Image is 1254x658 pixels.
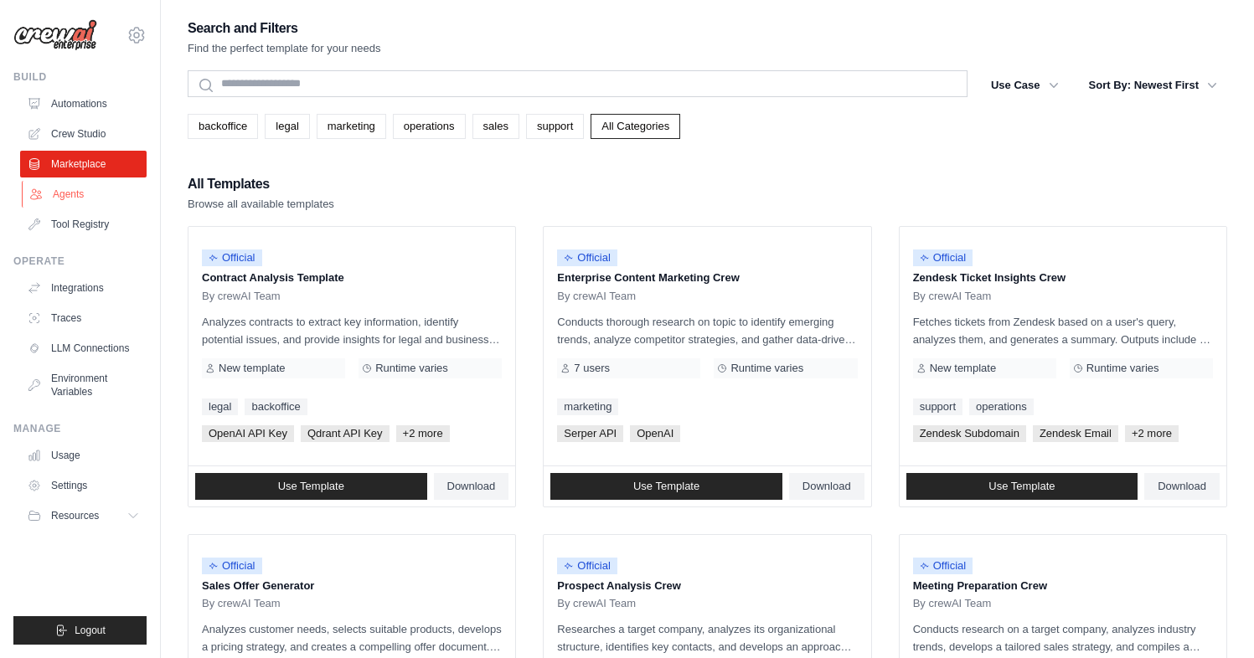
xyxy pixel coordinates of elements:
a: backoffice [245,398,307,415]
p: Fetches tickets from Zendesk based on a user's query, analyzes them, and generates a summary. Out... [913,313,1213,348]
span: Use Template [988,480,1055,493]
a: Automations [20,90,147,117]
p: Analyzes contracts to extract key information, identify potential issues, and provide insights fo... [202,313,502,348]
p: Prospect Analysis Crew [557,578,857,594]
div: Build [13,70,147,84]
span: Logout [75,624,106,637]
a: Agents [22,181,148,208]
div: Manage [13,422,147,435]
a: Usage [20,442,147,469]
span: By crewAI Team [202,290,281,303]
span: Official [557,558,617,574]
span: Official [202,249,262,266]
a: Use Template [195,473,427,500]
span: By crewAI Team [202,597,281,610]
span: OpenAI API Key [202,425,294,442]
p: Sales Offer Generator [202,578,502,594]
span: Resources [51,509,99,522]
span: Use Template [633,480,699,493]
a: Traces [20,305,147,332]
span: New template [930,362,996,375]
p: Browse all available templates [188,196,334,213]
span: Official [202,558,262,574]
button: Sort By: Newest First [1079,70,1227,100]
a: Environment Variables [20,365,147,405]
span: Download [802,480,851,493]
span: By crewAI Team [557,290,636,303]
a: Marketplace [20,151,147,177]
a: LLM Connections [20,335,147,362]
button: Resources [20,502,147,529]
span: Official [913,249,973,266]
span: Runtime varies [730,362,803,375]
img: Logo [13,19,97,51]
div: Operate [13,254,147,268]
a: Use Template [906,473,1138,500]
a: Use Template [550,473,782,500]
span: Runtime varies [375,362,448,375]
span: Download [1158,480,1206,493]
button: Use Case [981,70,1069,100]
p: Analyzes customer needs, selects suitable products, develops a pricing strategy, and creates a co... [202,620,502,655]
p: Meeting Preparation Crew [913,578,1213,594]
span: 7 users [574,362,610,375]
span: By crewAI Team [557,597,636,610]
a: marketing [317,114,386,139]
a: support [913,398,962,415]
span: OpenAI [630,425,680,442]
span: +2 more [396,425,450,442]
a: Integrations [20,275,147,301]
span: Official [557,249,617,266]
button: Logout [13,616,147,645]
a: legal [265,114,309,139]
a: Settings [20,472,147,499]
span: By crewAI Team [913,597,992,610]
a: Crew Studio [20,121,147,147]
span: Qdrant API Key [301,425,390,442]
span: +2 more [1125,425,1179,442]
span: Download [447,480,496,493]
a: Download [789,473,864,500]
span: Zendesk Subdomain [913,425,1026,442]
span: Serper API [557,425,623,442]
a: Tool Registry [20,211,147,238]
h2: All Templates [188,172,334,196]
span: New template [219,362,285,375]
span: Runtime varies [1086,362,1159,375]
a: marketing [557,398,618,415]
p: Zendesk Ticket Insights Crew [913,270,1213,286]
a: backoffice [188,114,258,139]
p: Contract Analysis Template [202,270,502,286]
a: Download [1144,473,1220,500]
p: Conducts thorough research on topic to identify emerging trends, analyze competitor strategies, a... [557,313,857,348]
a: operations [969,398,1034,415]
a: All Categories [591,114,680,139]
a: operations [393,114,466,139]
p: Conducts research on a target company, analyzes industry trends, develops a tailored sales strate... [913,620,1213,655]
h2: Search and Filters [188,17,381,40]
p: Enterprise Content Marketing Crew [557,270,857,286]
a: support [526,114,584,139]
a: sales [472,114,519,139]
span: Zendesk Email [1033,425,1118,442]
a: legal [202,398,238,415]
span: Use Template [278,480,344,493]
a: Download [434,473,509,500]
p: Researches a target company, analyzes its organizational structure, identifies key contacts, and ... [557,620,857,655]
span: By crewAI Team [913,290,992,303]
p: Find the perfect template for your needs [188,40,381,57]
span: Official [913,558,973,574]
